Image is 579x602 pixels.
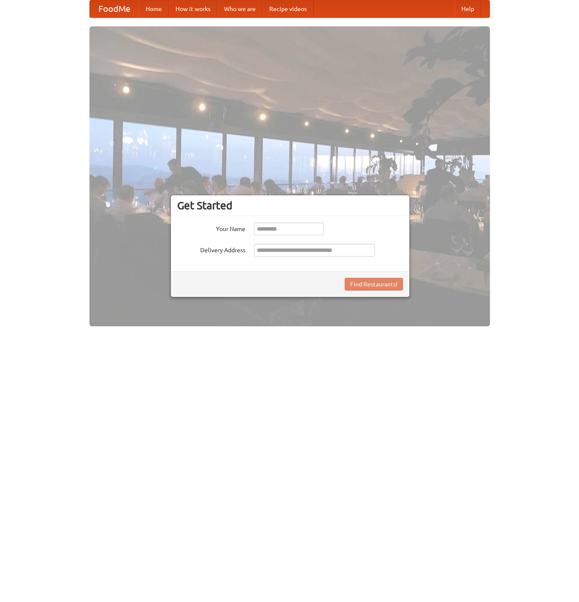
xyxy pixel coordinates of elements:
[169,0,217,17] a: How it works
[90,0,139,17] a: FoodMe
[217,0,262,17] a: Who we are
[177,244,245,254] label: Delivery Address
[455,0,481,17] a: Help
[177,223,245,233] label: Your Name
[139,0,169,17] a: Home
[345,278,403,291] button: Find Restaurants!
[262,0,314,17] a: Recipe videos
[177,199,403,212] h3: Get Started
